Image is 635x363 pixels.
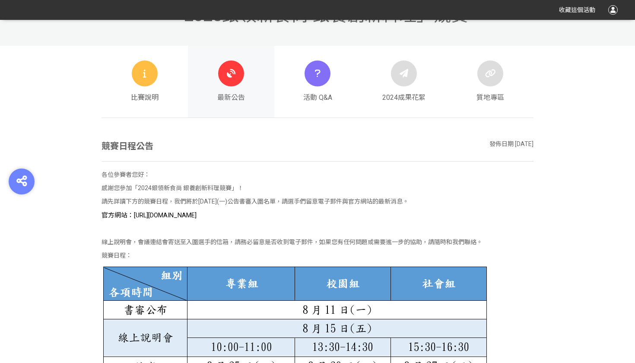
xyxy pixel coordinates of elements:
p: 感謝您參加「2024銀領新食尚 銀養創新料理競賽」！ [102,184,533,193]
p: 競賽日程： [102,251,533,260]
a: 2024成果花絮 [361,46,447,118]
div: 發佈日期 [DATE] [489,140,533,153]
span: 比賽說明 [131,92,159,103]
a: 最新公告 [188,46,274,118]
span: 官方網站：[URL][DOMAIN_NAME] [102,211,197,219]
p: 各位參賽者您好： [102,170,533,179]
span: 活動 Q&A [303,92,332,103]
a: 質地專區 [447,46,533,118]
span: 2024成果花絮 [382,92,425,103]
span: 收藏這個活動 [559,6,595,13]
p: 請先詳讀下方的競賽日程，我們將於[DATE](一)公告書審入圍名單，請選手們留意電子郵件與官方網站的最新消息。 [102,197,533,206]
div: 競賽日程公告 [102,140,153,153]
span: 質地專區 [476,92,504,103]
a: 活動 Q&A [274,46,361,118]
span: 最新公告 [217,92,245,103]
p: 線上說明會，會議連結會寄送至入圍選手的信箱，請務必留意是否收到電子郵件，如果您有任何問題或需要進一步的協助，請隨時和我們聯絡。 [102,238,533,247]
a: 比賽說明 [102,46,188,118]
